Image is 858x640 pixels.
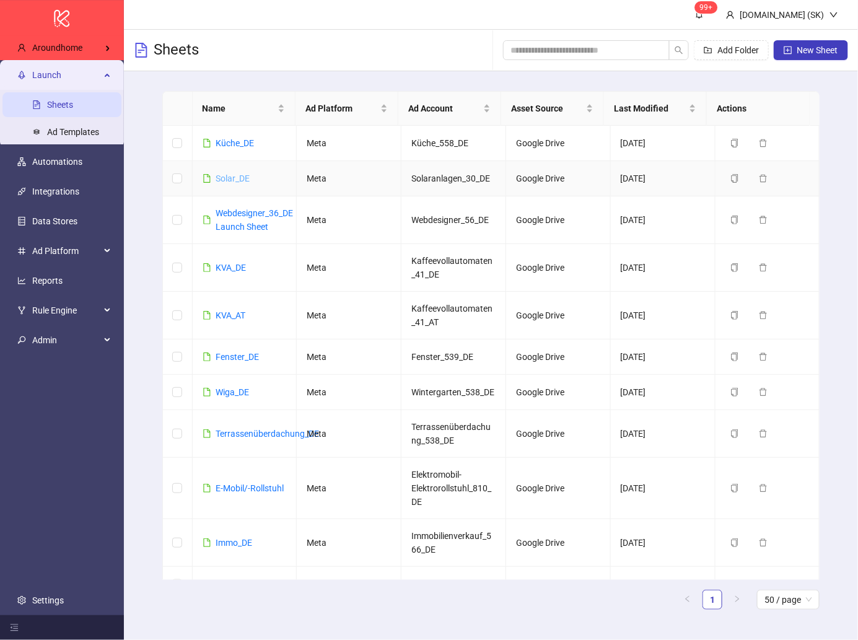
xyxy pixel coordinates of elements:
button: Add Folder [694,40,769,60]
span: Ad Account [408,102,481,115]
td: Google Drive [506,126,611,161]
a: Integrations [32,186,79,196]
td: Meta [297,567,401,602]
span: user [17,43,26,52]
th: Last Modified [604,92,707,126]
span: down [830,11,838,19]
td: Google Drive [506,519,611,567]
td: Google Drive [506,292,611,340]
td: Google Drive [506,340,611,375]
span: file [203,429,211,438]
span: Ad Platform [305,102,378,115]
span: rocket [17,71,26,79]
button: New Sheet [774,40,848,60]
span: Aroundhome [32,43,82,53]
div: [DOMAIN_NAME] (SK) [735,8,830,22]
span: delete [759,174,768,183]
div: Page Size [757,590,820,610]
span: delete [759,484,768,493]
span: file [203,263,211,272]
td: Google Drive [506,196,611,244]
th: Ad Platform [295,92,398,126]
td: Meta [297,292,401,340]
span: delete [759,538,768,547]
span: file [203,311,211,320]
td: Meta [297,161,401,196]
span: file [203,216,211,224]
span: number [17,247,26,255]
span: Add Folder [717,45,759,55]
td: Solaranlagen_30_DE [401,161,506,196]
td: Google Drive [506,458,611,519]
span: file [203,139,211,147]
span: Launch [32,63,100,87]
td: [DATE] [611,375,716,410]
td: [DATE] [611,567,716,602]
a: KVA_AT [216,310,246,320]
a: Settings [32,595,64,605]
a: Terrassenüberdachung_DE [216,429,320,439]
td: Elektromobil-Elektrorollstuhl_810_DE [401,458,506,519]
a: KVA_DE [216,263,247,273]
span: file [203,484,211,493]
a: Immo_DE [216,538,253,548]
span: plus-square [784,46,792,55]
span: file [203,580,211,589]
td: Google Drive [506,161,611,196]
sup: 686 [695,1,718,14]
td: Meta [297,244,401,292]
span: right [733,595,741,603]
th: Name [193,92,295,126]
span: key [17,336,26,344]
span: delete [759,388,768,397]
span: file [203,388,211,397]
td: Immobilienverkauf_566_DE [401,519,506,567]
td: [DATE] [611,410,716,458]
a: Reports [32,276,63,286]
td: Meta [297,519,401,567]
span: menu-fold [10,623,19,632]
span: delete [759,263,768,272]
span: folder-add [704,46,712,55]
span: file [203,174,211,183]
span: copy [730,484,739,493]
td: Google Drive [506,567,611,602]
h3: Sheets [154,40,199,60]
li: 1 [703,590,722,610]
td: Solaranlagen_30_CH [401,567,506,602]
span: delete [759,429,768,438]
span: delete [759,580,768,589]
span: Asset Source [511,102,584,115]
a: Fenster_DE [216,352,260,362]
span: copy [730,538,739,547]
span: delete [759,139,768,147]
span: Rule Engine [32,298,100,323]
td: Google Drive [506,410,611,458]
td: Fenster_539_DE [401,340,506,375]
span: Ad Platform [32,239,100,263]
td: [DATE] [611,519,716,567]
li: Previous Page [678,590,698,610]
th: Ad Account [398,92,501,126]
td: Küche_558_DE [401,126,506,161]
span: delete [759,311,768,320]
span: copy [730,216,739,224]
td: [DATE] [611,126,716,161]
td: Meta [297,196,401,244]
span: delete [759,353,768,361]
span: copy [730,263,739,272]
td: Google Drive [506,375,611,410]
span: file-text [134,43,149,58]
td: [DATE] [611,244,716,292]
a: Wiga_DE [216,387,250,397]
td: [DATE] [611,161,716,196]
span: copy [730,429,739,438]
td: Meta [297,458,401,519]
td: [DATE] [611,196,716,244]
a: Webdesigner_36_DE Launch Sheet [216,208,294,232]
a: Sheets [47,100,73,110]
button: right [727,590,747,610]
td: Wintergarten_538_DE [401,375,506,410]
span: New Sheet [797,45,838,55]
span: Admin [32,328,100,353]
